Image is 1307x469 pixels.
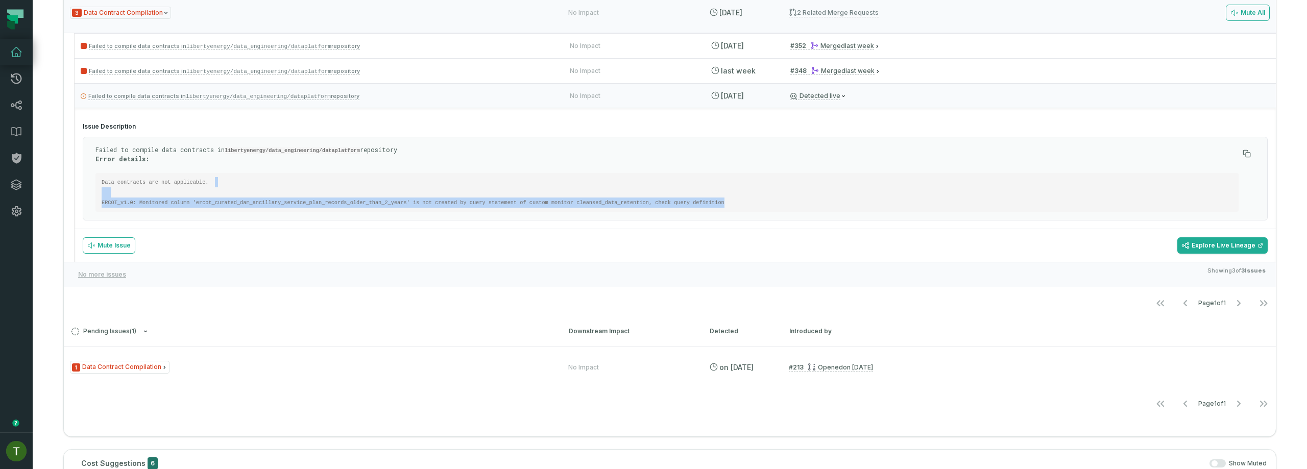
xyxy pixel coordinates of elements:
relative-time: Sep 25, 2025, 2:01 AM GMT+3 [721,41,744,50]
img: avatar of Tomer Galun [6,441,27,461]
a: Explore Live Lineage [1177,237,1268,254]
button: Mute Issue [83,237,135,254]
button: Go to last page [1251,393,1276,414]
div: No Impact [570,92,600,100]
relative-time: Sep 25, 2025, 12:38 AM GMT+3 [845,42,874,50]
code: libertyenergy/data_engineering/dataplatform [186,68,331,75]
relative-time: Sep 24, 2025, 1:01 AM GMT+3 [721,66,756,75]
div: Merged [811,67,875,75]
a: Detected live [790,92,840,100]
div: No Impact [570,42,600,50]
code: Data contracts are not applicable. ERCOT_v1.0: Monitored column 'ercot_curated_dam_ancillary_serv... [102,179,724,206]
h4: Issue Description [83,122,1268,131]
button: Go to next page [1226,293,1251,313]
div: Introduced by [789,327,881,336]
code: libertyenergy/data_engineering/dataplatform [186,43,331,50]
relative-time: Sep 25, 2025, 2:01 AM GMT+3 [719,8,742,17]
button: No more issues [74,266,130,283]
strong: Error details: [95,155,150,163]
ul: Page 1 of 1 [1148,393,1276,414]
div: Show Muted [170,459,1267,468]
a: #348Merged[DATE] 12:31:39 AM [790,67,875,75]
code: libertyenergy/data_engineering/dataplatform [225,147,360,154]
button: Pending Issues(1) [71,328,550,335]
button: Mute All [1226,5,1270,21]
button: Go to previous page [1173,293,1198,313]
a: #213Opened[DATE] 10:03:31 PM [789,363,873,372]
div: No Impact [568,9,599,17]
div: Merged [810,42,874,50]
button: Go to previous page [1173,393,1198,414]
relative-time: Sep 19, 2025, 1:04 AM GMT+3 [721,91,744,100]
div: Downstream Impact [569,327,691,336]
span: Showing 3 of [1207,266,1266,283]
div: Detected [710,327,771,336]
span: Failed to compile data contracts in repository [88,92,359,100]
relative-time: Aug 7, 2025, 12:52 AM GMT+3 [719,363,754,372]
div: Opened [808,363,873,371]
span: Failed to compile data contracts in repository [89,67,360,75]
code: libertyenergy/data_engineering/dataplatform [186,93,331,100]
relative-time: Aug 6, 2025, 10:03 PM GMT+3 [843,363,873,371]
span: Pending Issues ( 1 ) [71,328,136,335]
span: Issue Type [70,7,171,19]
div: No Impact [568,363,599,372]
strong: 3 Issues [1241,267,1266,274]
span: Severity [81,43,87,49]
nav: pagination [64,293,1276,313]
span: Severity [81,68,87,74]
a: 2 related merge requests [789,8,879,17]
nav: pagination [64,393,1276,414]
relative-time: Sep 24, 2025, 12:31 AM GMT+3 [845,67,875,75]
div: No Impact [570,67,600,75]
span: Issue Type [70,361,170,374]
button: Go to next page [1226,393,1251,414]
a: #352Merged[DATE] 12:38:54 AM [790,42,874,50]
span: Severity [72,9,82,17]
span: Failed to compile data contracts in repository [89,42,360,50]
button: Go to last page [1251,293,1276,313]
button: Go to first page [1148,293,1173,313]
p: Failed to compile data contracts in repository [95,145,1239,163]
div: Tooltip anchor [11,418,20,428]
span: Severity [72,363,80,372]
ul: Page 1 of 1 [1148,293,1276,313]
div: Pending Issues(1) [64,347,1276,416]
button: Go to first page [1148,393,1173,414]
